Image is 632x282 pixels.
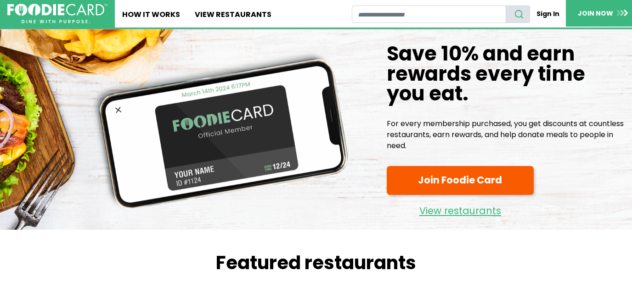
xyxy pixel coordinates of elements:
h2: Featured restaurants [40,252,592,274]
button: search [506,6,530,23]
a: Join Foodie Card [387,166,534,195]
a: View restaurants [387,199,534,219]
a: Sign In [530,6,566,22]
h1: Save 10% and earn rewards every time you eat. [387,44,625,104]
img: FoodieCard; Eat, Drink, Save, Donate [7,4,107,24]
p: For every membership purchased, you get discounts at countless restaurants, earn rewards, and hel... [387,118,625,151]
input: restaurant search [352,6,506,23]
